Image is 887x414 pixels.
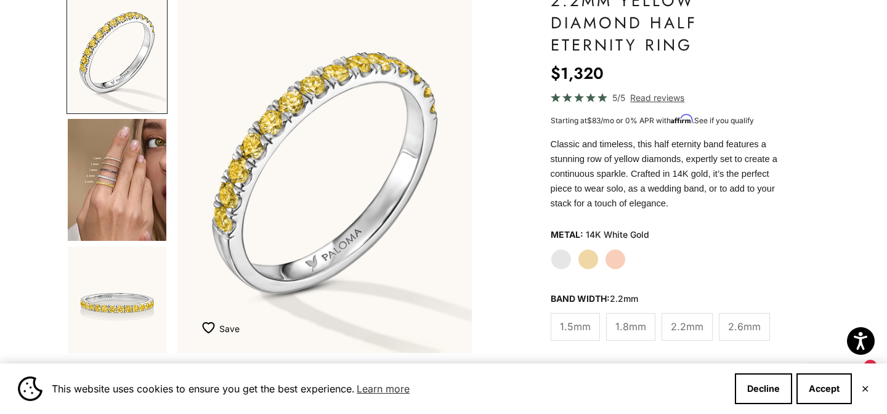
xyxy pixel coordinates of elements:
img: #YellowGold #WhiteGold #RoseGold [68,119,166,241]
span: Read reviews [630,91,684,105]
img: wishlist [202,322,219,334]
button: Go to item 6 [67,245,168,370]
span: Starting at /mo or 0% APR with . [551,116,754,125]
legend: Metal: [551,225,583,244]
span: 2.2mm [671,319,703,335]
legend: Band Width: [551,290,638,308]
span: $83 [587,116,601,125]
legend: Diamond Color: [551,360,656,379]
variant-option-value: 14K White Gold [586,225,649,244]
button: Accept [796,373,852,404]
span: This website uses cookies to ensure you get the best experience. [52,379,725,398]
span: 2.6mm [728,319,761,335]
img: #WhiteGold [68,246,166,368]
a: 5/5 Read reviews [551,91,790,105]
span: Affirm [671,115,692,124]
img: Cookie banner [18,376,43,401]
a: See if you qualify - Learn more about Affirm Financing (opens in modal) [694,116,754,125]
button: Close [861,385,869,392]
sale-price: $1,320 [551,61,604,86]
variant-option-value: 2.2mm [610,293,638,304]
button: Add to Wishlist [202,316,240,341]
span: 1.8mm [615,319,646,335]
a: Learn more [355,379,411,398]
span: 5/5 [612,91,625,105]
button: Go to item 4 [67,118,168,242]
span: Classic and timeless, this half eternity band features a stunning row of yellow diamonds, expertl... [551,139,777,208]
button: Decline [735,373,792,404]
span: 1.5mm [560,319,591,335]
